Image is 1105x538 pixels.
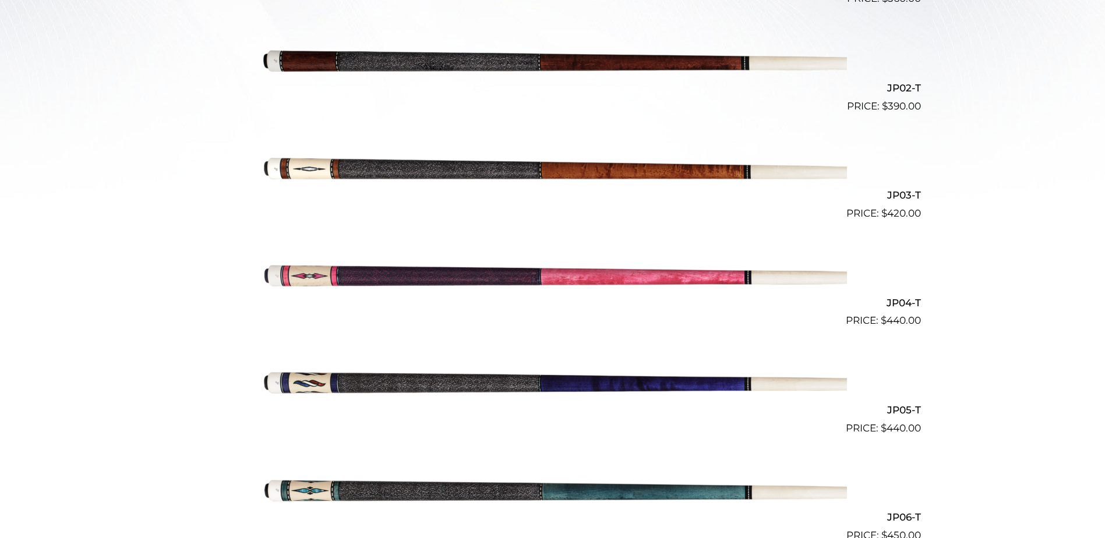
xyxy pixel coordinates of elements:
a: JP02-T $390.00 [185,11,921,114]
h2: JP03-T [185,185,921,206]
a: JP05-T $440.00 [185,333,921,436]
h2: JP04-T [185,292,921,313]
img: JP04-T [259,226,847,324]
img: JP05-T [259,333,847,431]
span: $ [881,207,887,219]
span: $ [881,422,887,434]
h2: JP02-T [185,77,921,98]
a: JP03-T $420.00 [185,119,921,221]
img: JP02-T [259,11,847,109]
span: $ [882,100,888,112]
bdi: 390.00 [882,100,921,112]
h2: JP06-T [185,507,921,528]
h2: JP05-T [185,399,921,420]
bdi: 440.00 [881,422,921,434]
bdi: 440.00 [881,314,921,326]
a: JP04-T $440.00 [185,226,921,328]
img: JP03-T [259,119,847,217]
span: $ [881,314,887,326]
bdi: 420.00 [881,207,921,219]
